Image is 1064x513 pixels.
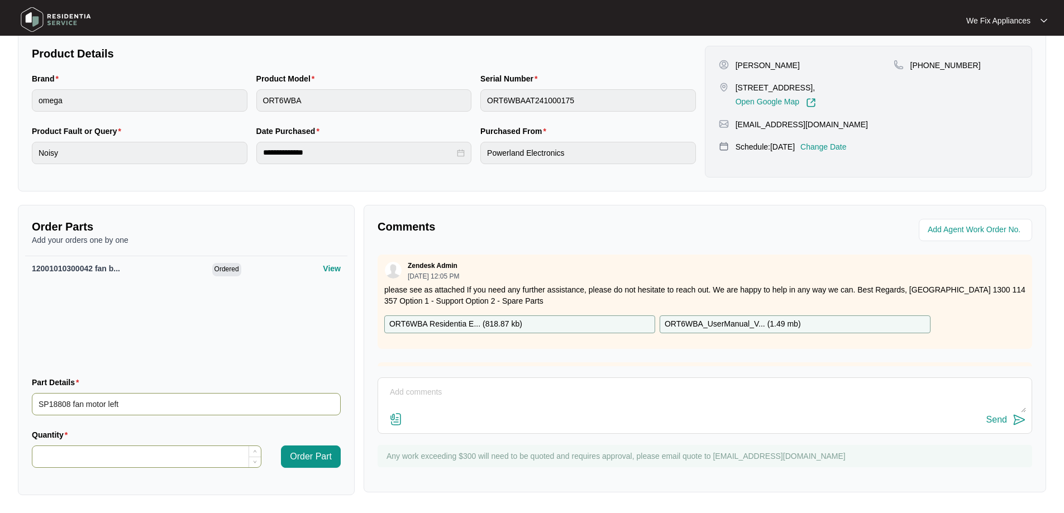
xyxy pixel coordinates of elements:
[719,119,729,129] img: map-pin
[389,318,522,330] p: ORT6WBA Residentia E... ( 818.87 kb )
[1013,413,1026,426] img: send-icon.svg
[1041,18,1047,23] img: dropdown arrow
[986,415,1007,425] div: Send
[256,73,319,84] label: Product Model
[32,377,84,388] label: Part Details
[408,273,459,280] p: [DATE] 12:05 PM
[212,263,241,276] span: Ordered
[719,60,729,70] img: user-pin
[256,89,472,112] input: Product Model
[385,262,402,279] img: user.svg
[736,82,816,93] p: [STREET_ADDRESS],
[323,263,341,274] p: View
[966,15,1030,26] p: We Fix Appliances
[32,234,341,246] p: Add your orders one by one
[800,141,847,152] p: Change Date
[894,60,904,70] img: map-pin
[32,264,120,273] span: 12001010300042 fan b...
[806,98,816,108] img: Link-External
[32,446,261,467] input: Quantity
[986,413,1026,428] button: Send
[256,126,324,137] label: Date Purchased
[32,393,341,415] input: Part Details
[32,126,126,137] label: Product Fault or Query
[32,219,341,234] p: Order Parts
[480,73,542,84] label: Serial Number
[253,460,257,464] span: down
[32,142,247,164] input: Product Fault or Query
[32,429,72,440] label: Quantity
[263,147,455,159] input: Date Purchased
[389,413,403,426] img: file-attachment-doc.svg
[910,60,981,71] p: [PHONE_NUMBER]
[736,119,868,130] p: [EMAIL_ADDRESS][DOMAIN_NAME]
[281,445,341,468] button: Order Part
[32,73,63,84] label: Brand
[378,219,697,234] p: Comments
[249,446,261,457] span: Increase Value
[17,3,95,36] img: residentia service logo
[480,126,551,137] label: Purchased From
[290,450,332,463] span: Order Part
[32,46,696,61] p: Product Details
[32,89,247,112] input: Brand
[480,89,696,112] input: Serial Number
[387,450,1027,462] p: Any work exceeding $300 will need to be quoted and requires approval, please email quote to [EMAI...
[249,457,261,467] span: Decrease Value
[253,449,257,453] span: up
[480,142,696,164] input: Purchased From
[736,60,800,71] p: [PERSON_NAME]
[719,141,729,151] img: map-pin
[928,223,1025,237] input: Add Agent Work Order No.
[736,98,816,108] a: Open Google Map
[384,284,1025,306] p: please see as attached If you need any further assistance, please do not hesitate to reach out. W...
[719,82,729,92] img: map-pin
[736,141,795,152] p: Schedule: [DATE]
[665,318,801,330] p: ORT6WBA_UserManual_V... ( 1.49 mb )
[408,261,457,270] p: Zendesk Admin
